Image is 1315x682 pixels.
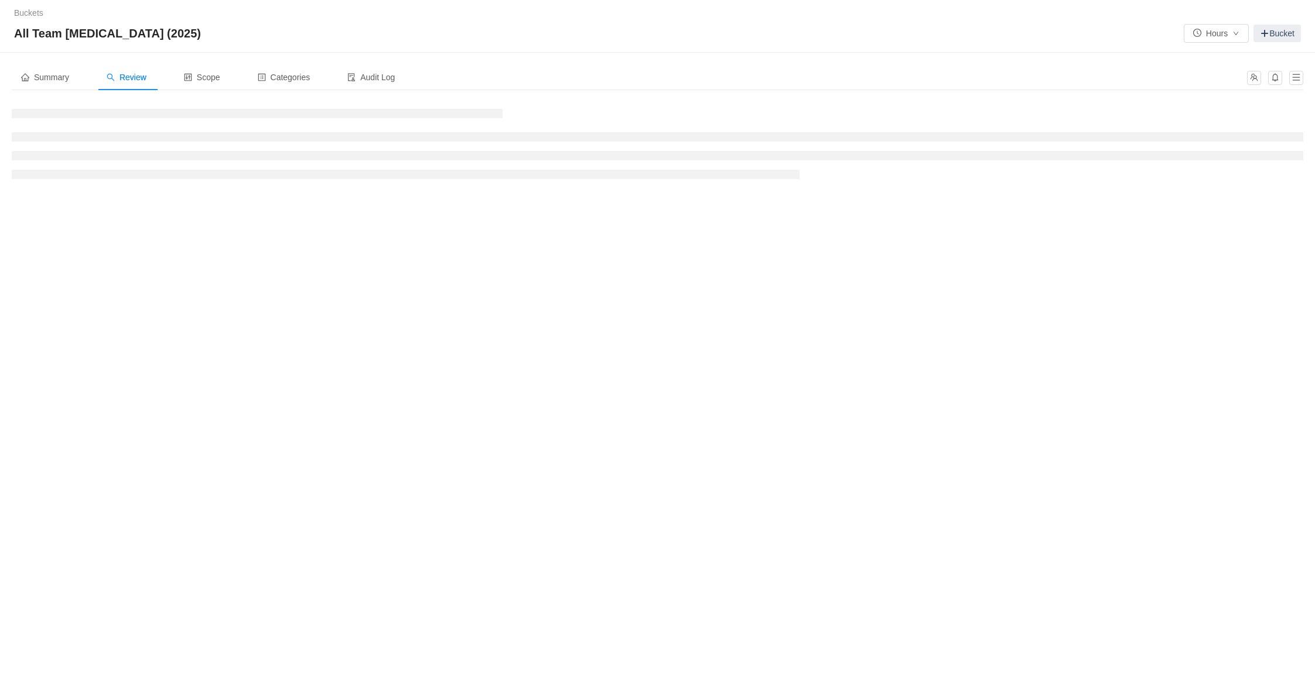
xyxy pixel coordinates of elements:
i: icon: control [184,73,192,81]
span: Review [107,73,146,82]
a: Bucket [1253,25,1301,42]
i: icon: home [21,73,29,81]
span: Audit Log [347,73,395,82]
button: icon: clock-circleHoursicon: down [1184,24,1249,43]
i: icon: search [107,73,115,81]
span: All Team [MEDICAL_DATA] (2025) [14,24,208,43]
button: icon: team [1247,71,1261,85]
span: Categories [258,73,310,82]
a: Buckets [14,8,43,18]
i: icon: profile [258,73,266,81]
span: Summary [21,73,69,82]
button: icon: menu [1289,71,1303,85]
button: icon: bell [1268,71,1282,85]
span: Scope [184,73,220,82]
i: icon: audit [347,73,356,81]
